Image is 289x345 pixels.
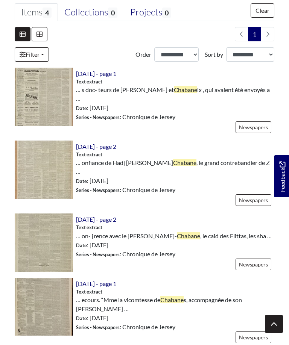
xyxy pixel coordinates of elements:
[76,315,87,321] span: Date
[76,241,108,250] span: : [DATE]
[177,232,200,239] span: Chabane
[108,8,117,18] span: 0
[76,114,120,120] span: Series - Newspapers
[76,242,87,248] span: Date
[76,224,102,231] span: Text extract
[76,105,87,111] span: Date
[76,78,102,85] span: Text extract
[130,7,171,18] div: Projects
[173,159,196,166] span: Chabane
[76,288,102,295] span: Text extract
[15,68,73,126] img: 18th March 1899 - page 1
[76,70,116,77] a: [DATE] - page 1
[135,50,151,59] label: Order
[162,8,171,18] span: 0
[76,322,175,331] span: : Chronique de Jersey
[76,187,120,193] span: Series - Newspapers
[76,216,116,223] a: [DATE] - page 2
[64,7,117,18] div: Collections
[248,27,261,41] span: Goto page 1
[76,143,116,150] a: [DATE] - page 2
[76,313,108,322] span: : [DATE]
[76,85,274,103] span: … s doc- teurs de [PERSON_NAME] et ix , qui avaient été envoyés a …
[160,296,184,303] span: Chabane
[232,27,274,41] nav: pagination
[274,155,289,197] a: Would you like to provide feedback?
[15,47,49,62] a: Filter
[236,331,271,343] a: Newspapers
[76,295,274,313] span: … ecours. “Mme la vicomtesse de s, accompagnée de son [PERSON_NAME] …
[76,103,108,112] span: : [DATE]
[15,141,73,199] img: 15th June 1907 - page 2
[15,278,73,336] img: 30th September 1865 - page 1
[174,86,197,93] span: Chabane
[236,121,271,133] a: Newspapers
[76,178,87,184] span: Date
[236,194,271,206] a: Newspapers
[265,315,283,333] button: Scroll to top
[76,280,116,287] a: [DATE] - page 1
[21,7,52,18] div: Items
[15,213,73,272] img: 4th January 1851 - page 2
[76,250,175,259] span: : Chronique de Jersey
[76,176,108,185] span: : [DATE]
[236,259,271,270] a: Newspapers
[76,251,120,257] span: Series - Newspapers
[76,112,175,121] span: : Chronique de Jersey
[205,50,223,59] label: Sort by
[235,27,248,41] li: Previous page
[251,3,274,18] button: Clear
[76,151,102,158] span: Text extract
[76,324,120,330] span: Series - Newspapers
[278,162,287,192] span: Feedback
[76,158,274,176] span: … onfiance de Hadj [PERSON_NAME] , le grand contrebandier de Z …
[43,8,52,18] span: 4
[76,232,272,241] span: … on- {rence avec le [PERSON_NAME]- , le caid des Flittas, les sha …
[76,185,175,194] span: : Chronique de Jersey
